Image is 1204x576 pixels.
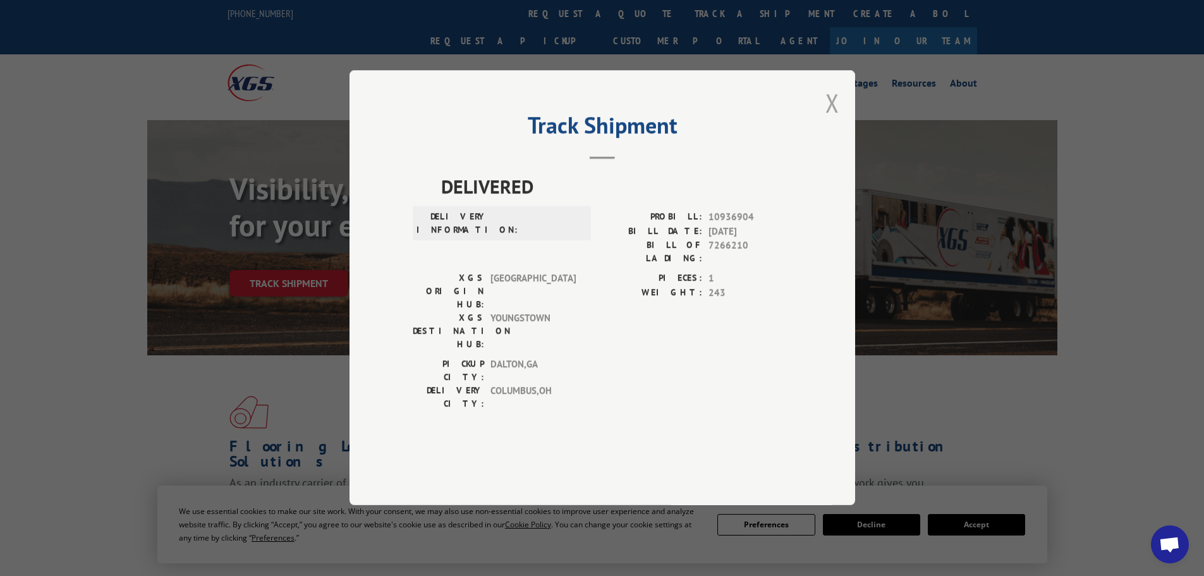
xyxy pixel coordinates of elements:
[602,286,702,300] label: WEIGHT:
[602,211,702,225] label: PROBILL:
[602,224,702,239] label: BILL DATE:
[413,116,792,140] h2: Track Shipment
[708,272,792,286] span: 1
[490,384,576,411] span: COLUMBUS , OH
[708,286,792,300] span: 243
[602,239,702,266] label: BILL OF LADING:
[708,239,792,266] span: 7266210
[708,211,792,225] span: 10936904
[417,211,488,237] label: DELIVERY INFORMATION:
[825,86,839,119] button: Close modal
[1151,525,1189,563] div: Open chat
[413,384,484,411] label: DELIVERY CITY:
[441,173,792,201] span: DELIVERED
[413,358,484,384] label: PICKUP CITY:
[413,312,484,352] label: XGS DESTINATION HUB:
[490,312,576,352] span: YOUNGSTOWN
[602,272,702,286] label: PIECES:
[708,224,792,239] span: [DATE]
[413,272,484,312] label: XGS ORIGIN HUB:
[490,272,576,312] span: [GEOGRAPHIC_DATA]
[490,358,576,384] span: DALTON , GA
